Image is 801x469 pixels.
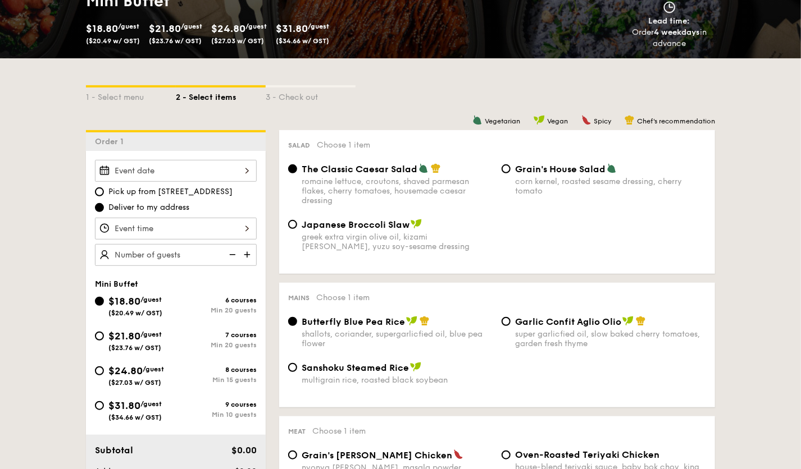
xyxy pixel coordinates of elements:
[266,88,356,103] div: 3 - Check out
[302,450,452,461] span: Grain's [PERSON_NAME] Chicken
[176,401,257,408] div: 9 courses
[654,27,700,37] strong: 4 weekdays
[411,219,422,229] img: icon-vegan.f8ff3823.svg
[472,115,483,125] img: icon-vegetarian.fe4039eb.svg
[636,316,646,326] img: icon-chef-hat.a58ddaea.svg
[288,220,297,229] input: Japanese Broccoli Slawgreek extra virgin olive oil, kizami [PERSON_NAME], yuzu soy-sesame dressing
[86,22,118,35] span: $18.80
[649,16,690,26] span: Lead time:
[95,279,138,289] span: Mini Buffet
[95,297,104,306] input: $18.80/guest($20.49 w/ GST)6 coursesMin 20 guests
[607,163,617,173] img: icon-vegetarian.fe4039eb.svg
[95,160,257,182] input: Event date
[140,296,162,304] span: /guest
[223,244,240,265] img: icon-reduce.1d2dbef1.svg
[485,117,520,125] span: Vegetarian
[140,400,162,408] span: /guest
[176,306,257,314] div: Min 20 guests
[317,140,370,150] span: Choose 1 item
[276,22,308,35] span: $31.80
[515,449,659,460] span: Oven-Roasted Teriyaki Chicken
[108,309,162,317] span: ($20.49 w/ GST)
[288,317,297,326] input: Butterfly Blue Pea Riceshallots, coriander, supergarlicfied oil, blue pea flower
[515,164,606,174] span: Grain's House Salad
[176,411,257,419] div: Min 10 guests
[108,202,189,213] span: Deliver to my address
[95,137,128,146] span: Order 1
[95,401,104,410] input: $31.80/guest($34.66 w/ GST)9 coursesMin 10 guests
[302,177,493,205] div: romaine lettuce, croutons, shaved parmesan flakes, cherry tomatoes, housemade caesar dressing
[302,316,405,327] span: Butterfly Blue Pea Rice
[118,22,139,30] span: /guest
[308,22,329,30] span: /guest
[108,399,140,412] span: $31.80
[594,117,611,125] span: Spicy
[108,365,143,377] span: $24.80
[625,115,635,125] img: icon-chef-hat.a58ddaea.svg
[108,379,161,387] span: ($27.03 w/ GST)
[502,450,511,459] input: Oven-Roasted Teriyaki Chickenhouse-blend teriyaki sauce, baby bok choy, king oyster and shiitake ...
[240,244,257,265] img: icon-add.58712e84.svg
[231,445,257,456] span: $0.00
[619,27,720,49] div: Order in advance
[581,115,591,125] img: icon-spicy.37a8142b.svg
[176,296,257,304] div: 6 courses
[406,316,417,326] img: icon-vegan.f8ff3823.svg
[420,316,430,326] img: icon-chef-hat.a58ddaea.svg
[108,330,140,342] span: $21.80
[176,366,257,374] div: 8 courses
[515,316,621,327] span: Garlic Confit Aglio Olio
[181,22,202,30] span: /guest
[431,163,441,173] img: icon-chef-hat.a58ddaea.svg
[95,445,133,456] span: Subtotal
[302,362,409,373] span: Sanshoku Steamed Rice
[176,331,257,339] div: 7 courses
[302,232,493,251] div: greek extra virgin olive oil, kizami [PERSON_NAME], yuzu soy-sesame dressing
[211,22,245,35] span: $24.80
[288,141,310,149] span: Salad
[661,1,678,13] img: icon-clock.2db775ea.svg
[108,413,162,421] span: ($34.66 w/ GST)
[95,332,104,341] input: $21.80/guest($23.76 w/ GST)7 coursesMin 20 guests
[211,37,264,45] span: ($27.03 w/ GST)
[149,37,202,45] span: ($23.76 w/ GST)
[515,177,706,196] div: corn kernel, roasted sesame dressing, cherry tomato
[176,376,257,384] div: Min 15 guests
[176,88,266,103] div: 2 - Select items
[288,427,306,435] span: Meat
[302,219,409,230] span: Japanese Broccoli Slaw
[140,330,162,338] span: /guest
[108,344,161,352] span: ($23.76 w/ GST)
[418,163,429,173] img: icon-vegetarian.fe4039eb.svg
[302,164,417,174] span: The Classic Caesar Salad
[95,187,104,196] input: Pick up from [STREET_ADDRESS]
[288,294,310,302] span: Mains
[502,164,511,173] input: Grain's House Saladcorn kernel, roasted sesame dressing, cherry tomato
[316,293,370,302] span: Choose 1 item
[108,295,140,307] span: $18.80
[86,88,176,103] div: 1 - Select menu
[312,426,366,436] span: Choose 1 item
[149,22,181,35] span: $21.80
[410,362,421,372] img: icon-vegan.f8ff3823.svg
[95,203,104,212] input: Deliver to my address
[622,316,634,326] img: icon-vegan.f8ff3823.svg
[502,317,511,326] input: Garlic Confit Aglio Oliosuper garlicfied oil, slow baked cherry tomatoes, garden fresh thyme
[288,164,297,173] input: The Classic Caesar Saladromaine lettuce, croutons, shaved parmesan flakes, cherry tomatoes, house...
[108,186,233,197] span: Pick up from [STREET_ADDRESS]
[95,244,257,266] input: Number of guests
[95,218,257,240] input: Event time
[302,375,493,385] div: multigrain rice, roasted black soybean
[176,341,257,349] div: Min 20 guests
[86,37,140,45] span: ($20.49 w/ GST)
[534,115,545,125] img: icon-vegan.f8ff3823.svg
[637,117,715,125] span: Chef's recommendation
[302,329,493,348] div: shallots, coriander, supergarlicfied oil, blue pea flower
[453,449,463,459] img: icon-spicy.37a8142b.svg
[288,363,297,372] input: Sanshoku Steamed Ricemultigrain rice, roasted black soybean
[515,329,706,348] div: super garlicfied oil, slow baked cherry tomatoes, garden fresh thyme
[547,117,568,125] span: Vegan
[276,37,329,45] span: ($34.66 w/ GST)
[288,450,297,459] input: Grain's [PERSON_NAME] Chickennyonya [PERSON_NAME], masala powder, lemongrass
[245,22,267,30] span: /guest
